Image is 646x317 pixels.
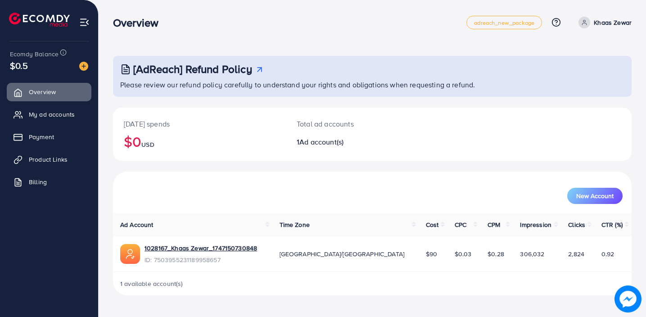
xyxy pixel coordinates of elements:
span: [GEOGRAPHIC_DATA]/[GEOGRAPHIC_DATA] [280,249,405,258]
p: Khaas Zewar [594,17,632,28]
span: Billing [29,177,47,186]
span: Product Links [29,155,68,164]
h2: 1 [297,138,405,146]
span: CTR (%) [601,220,623,229]
span: Payment [29,132,54,141]
h2: $0 [124,133,275,150]
span: ID: 7503955231189958657 [145,255,257,264]
p: [DATE] spends [124,118,275,129]
span: 306,032 [520,249,544,258]
a: 1028167_Khaas Zewar_1747150730848 [145,244,257,253]
span: Ad account(s) [299,137,343,147]
span: 1 available account(s) [120,279,183,288]
span: Ecomdy Balance [10,50,59,59]
span: Clicks [568,220,585,229]
span: USD [141,140,154,149]
img: image [614,285,641,312]
span: $0.03 [455,249,472,258]
span: New Account [576,193,614,199]
span: CPC [455,220,466,229]
span: 0.92 [601,249,614,258]
img: menu [79,17,90,27]
h3: [AdReach] Refund Policy [133,63,252,76]
span: $90 [426,249,437,258]
span: adreach_new_package [474,20,534,26]
img: image [79,62,88,71]
span: Ad Account [120,220,154,229]
h3: Overview [113,16,166,29]
span: 2,824 [568,249,584,258]
span: Cost [426,220,439,229]
a: Khaas Zewar [575,17,632,28]
span: $0.28 [488,249,504,258]
a: Payment [7,128,91,146]
a: adreach_new_package [466,16,542,29]
p: Please review our refund policy carefully to understand your rights and obligations when requesti... [120,79,626,90]
button: New Account [567,188,623,204]
a: My ad accounts [7,105,91,123]
a: Overview [7,83,91,101]
span: Overview [29,87,56,96]
span: $0.5 [10,59,28,72]
img: ic-ads-acc.e4c84228.svg [120,244,140,264]
span: Time Zone [280,220,310,229]
a: Product Links [7,150,91,168]
span: CPM [488,220,500,229]
img: logo [9,13,70,27]
a: Billing [7,173,91,191]
span: My ad accounts [29,110,75,119]
p: Total ad accounts [297,118,405,129]
span: Impression [520,220,551,229]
